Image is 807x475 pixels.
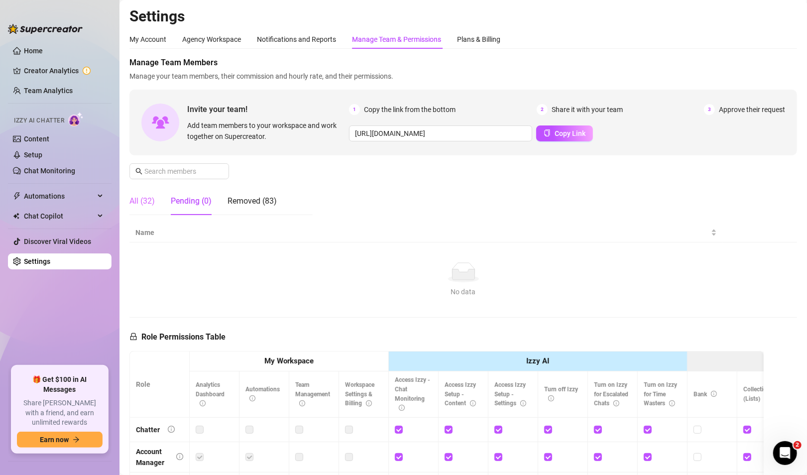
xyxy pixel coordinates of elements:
span: Manage your team members, their commission and hourly rate, and their permissions. [129,71,797,82]
span: info-circle [669,400,675,406]
span: Turn off Izzy [544,386,578,402]
span: Manage Team Members [129,57,797,69]
img: Chat Copilot [13,213,19,220]
a: Discover Viral Videos [24,237,91,245]
span: Add team members to your workspace and work together on Supercreator. [187,120,345,142]
span: info-circle [299,400,305,406]
div: My Account [129,34,166,45]
span: info-circle [168,426,175,433]
span: Access Izzy - Chat Monitoring [395,376,430,412]
div: Removed (83) [228,195,277,207]
iframe: Intercom live chat [773,441,797,465]
span: Copy Link [555,129,585,137]
a: Creator Analytics exclamation-circle [24,63,104,79]
span: Access Izzy Setup - Settings [494,381,526,407]
span: Access Izzy Setup - Content [445,381,476,407]
button: Copy Link [536,125,593,141]
div: Notifications and Reports [257,34,336,45]
span: Share [PERSON_NAME] with a friend, and earn unlimited rewards [17,398,103,428]
span: Earn now [40,436,69,444]
span: Name [135,227,709,238]
span: arrow-right [73,436,80,443]
span: Automations [24,188,95,204]
span: 2 [794,441,802,449]
span: 1 [349,104,360,115]
div: Agency Workspace [182,34,241,45]
img: logo-BBDzfeDw.svg [8,24,83,34]
span: Chat Copilot [24,208,95,224]
span: info-circle [613,400,619,406]
a: Setup [24,151,42,159]
th: Role [130,352,190,418]
span: info-circle [399,405,405,411]
span: Team Management [295,381,330,407]
div: Chatter [136,424,160,435]
span: Automations [245,386,280,402]
span: info-circle [470,400,476,406]
strong: Izzy AI [527,356,550,365]
span: copy [544,129,551,136]
h5: Role Permissions Table [129,331,226,343]
a: Team Analytics [24,87,73,95]
span: Collections (Lists) [743,386,773,402]
input: Search members [144,166,215,177]
span: info-circle [548,395,554,401]
div: Manage Team & Permissions [352,34,441,45]
th: Name [129,223,723,242]
span: info-circle [366,400,372,406]
button: Earn nowarrow-right [17,432,103,448]
span: info-circle [200,400,206,406]
div: Account Manager [136,446,168,468]
span: Turn on Izzy for Escalated Chats [594,381,628,407]
div: All (32) [129,195,155,207]
span: Approve their request [719,104,785,115]
span: info-circle [249,395,255,401]
div: Plans & Billing [457,34,500,45]
span: info-circle [176,453,183,460]
span: 3 [704,104,715,115]
img: AI Chatter [68,112,84,126]
span: Workspace Settings & Billing [345,381,374,407]
span: Turn on Izzy for Time Wasters [644,381,677,407]
span: Analytics Dashboard [196,381,225,407]
span: info-circle [711,391,717,397]
strong: My Workspace [264,356,314,365]
span: lock [129,333,137,341]
span: Bank [693,391,717,398]
span: Izzy AI Chatter [14,116,64,125]
span: 🎁 Get $100 in AI Messages [17,375,103,394]
a: Home [24,47,43,55]
a: Chat Monitoring [24,167,75,175]
span: Copy the link from the bottom [364,104,456,115]
a: Settings [24,257,50,265]
span: Share it with your team [552,104,623,115]
div: Pending (0) [171,195,212,207]
a: Content [24,135,49,143]
span: search [135,168,142,175]
span: Invite your team! [187,103,349,116]
h2: Settings [129,7,797,26]
div: No data [139,286,787,297]
span: thunderbolt [13,192,21,200]
span: 2 [537,104,548,115]
span: info-circle [520,400,526,406]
